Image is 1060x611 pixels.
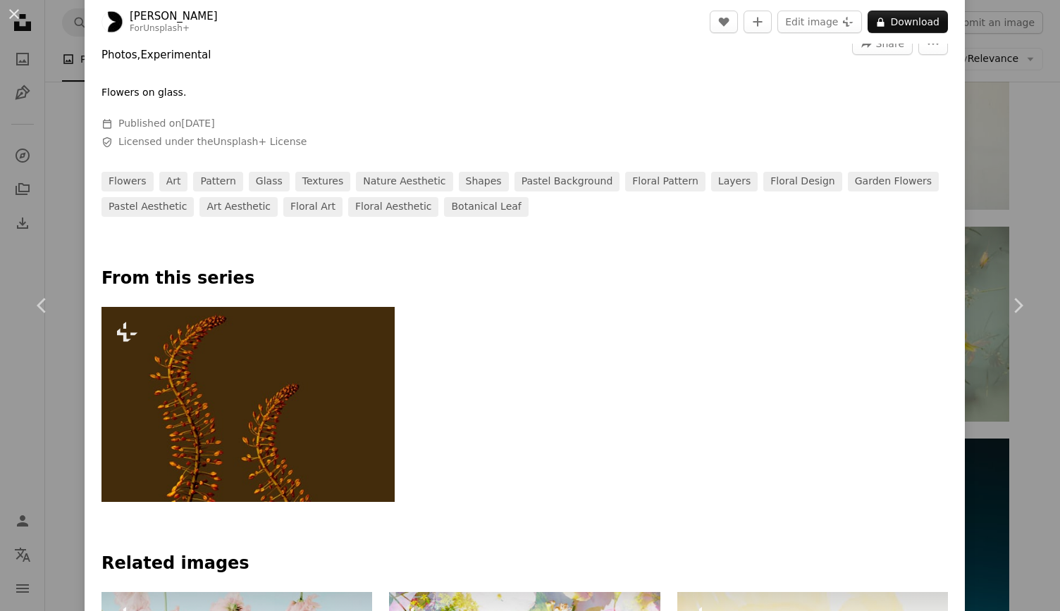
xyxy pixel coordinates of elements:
[283,197,343,217] a: floral art
[130,23,218,34] div: For
[848,172,939,191] a: garden flowers
[199,197,278,217] a: art aesthetic
[975,238,1060,373] a: Next
[137,49,141,61] span: ,
[159,172,188,191] a: art
[444,197,528,217] a: botanical leaf
[514,172,620,191] a: pastel background
[744,11,772,33] button: Add to Collection
[101,307,395,502] img: A picture of a plant on a brown background
[101,172,154,191] a: flowers
[101,86,186,100] p: Flowers on glass.
[459,172,509,191] a: shapes
[348,197,438,217] a: floral aesthetic
[130,9,218,23] a: [PERSON_NAME]
[143,23,190,33] a: Unsplash+
[356,172,452,191] a: nature aesthetic
[214,136,307,147] a: Unsplash+ License
[118,118,215,129] span: Published on
[181,118,214,129] time: July 25, 2024 at 8:02:26 PM GMT+3
[193,172,242,191] a: pattern
[710,11,738,33] button: Like
[101,267,948,290] p: From this series
[249,172,290,191] a: glass
[101,197,194,217] a: pastel aesthetic
[101,553,948,575] h4: Related images
[101,11,124,33] img: Go to Danielle Suijkerbuijk's profile
[868,11,948,33] button: Download
[625,172,705,191] a: floral pattern
[118,135,307,149] span: Licensed under the
[711,172,758,191] a: layers
[295,172,351,191] a: textures
[763,172,842,191] a: floral design
[140,49,211,61] a: Experimental
[101,49,137,61] a: Photos
[101,398,395,410] a: A picture of a plant on a brown background
[777,11,862,33] button: Edit image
